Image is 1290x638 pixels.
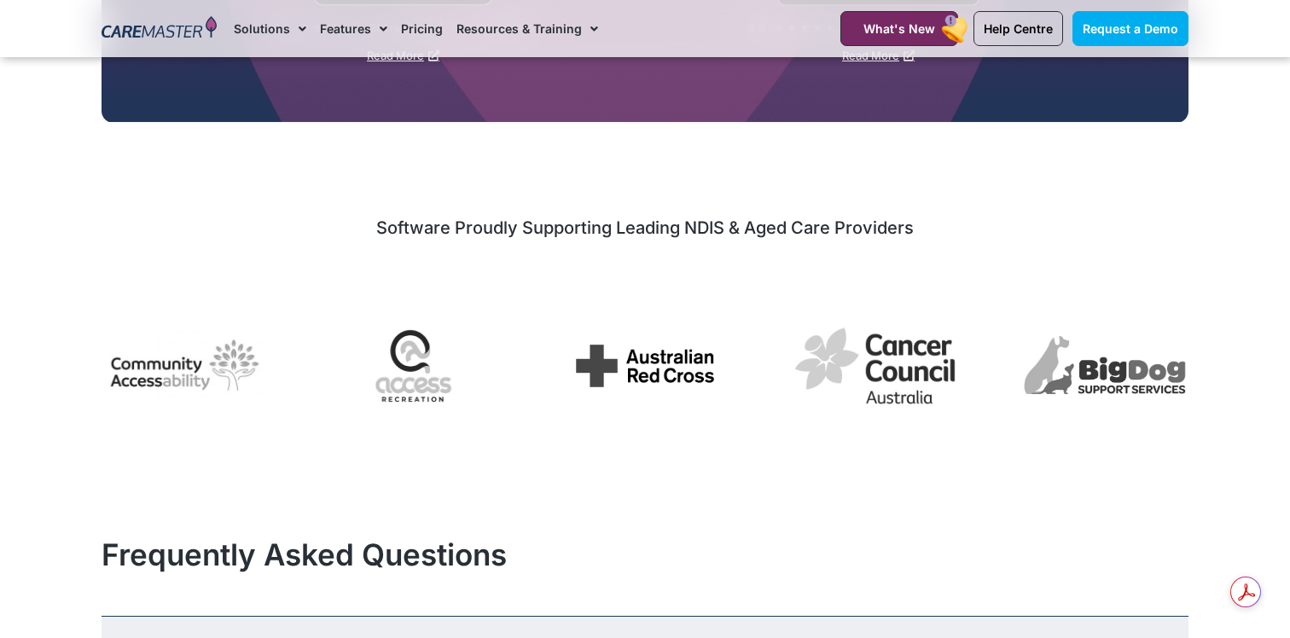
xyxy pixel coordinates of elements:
[562,331,729,406] div: 1 / 7
[102,217,1188,239] h2: Software Proudly Supporting Leading NDIS & Aged Care Providers
[1072,11,1188,46] a: Request a Demo
[102,16,217,42] img: CareMaster Logo
[1083,21,1178,36] span: Request a Demo
[102,304,1188,434] div: Image Carousel
[102,322,268,415] div: 6 / 7
[792,320,958,412] img: Cancer Council Australia manages its provider services with CareMaster Software, offering compreh...
[102,536,1188,572] h2: Frequently Asked Questions
[1022,333,1188,398] img: BigDog Support Services uses CareMaster NDIS Software to manage their disability support business...
[984,21,1053,36] span: Help Centre
[863,21,935,36] span: What's New
[840,11,958,46] a: What's New
[332,304,498,428] img: Access Recreation, a CareMaster NDIS CRM client, delivers comprehensive, support services for div...
[792,320,958,418] div: 2 / 7
[842,49,915,62] a: Read More
[1022,333,1188,404] div: 3 / 7
[102,322,268,409] img: Community Accessability - CareMaster NDIS software: a management system for care Support, well-be...
[562,331,729,400] img: Australian Red Cross uses CareMaster CRM software to manage their service and community support f...
[973,11,1063,46] a: Help Centre
[367,49,439,62] a: Read More
[206,2,264,15] span: Last Name
[332,304,498,434] div: 7 / 7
